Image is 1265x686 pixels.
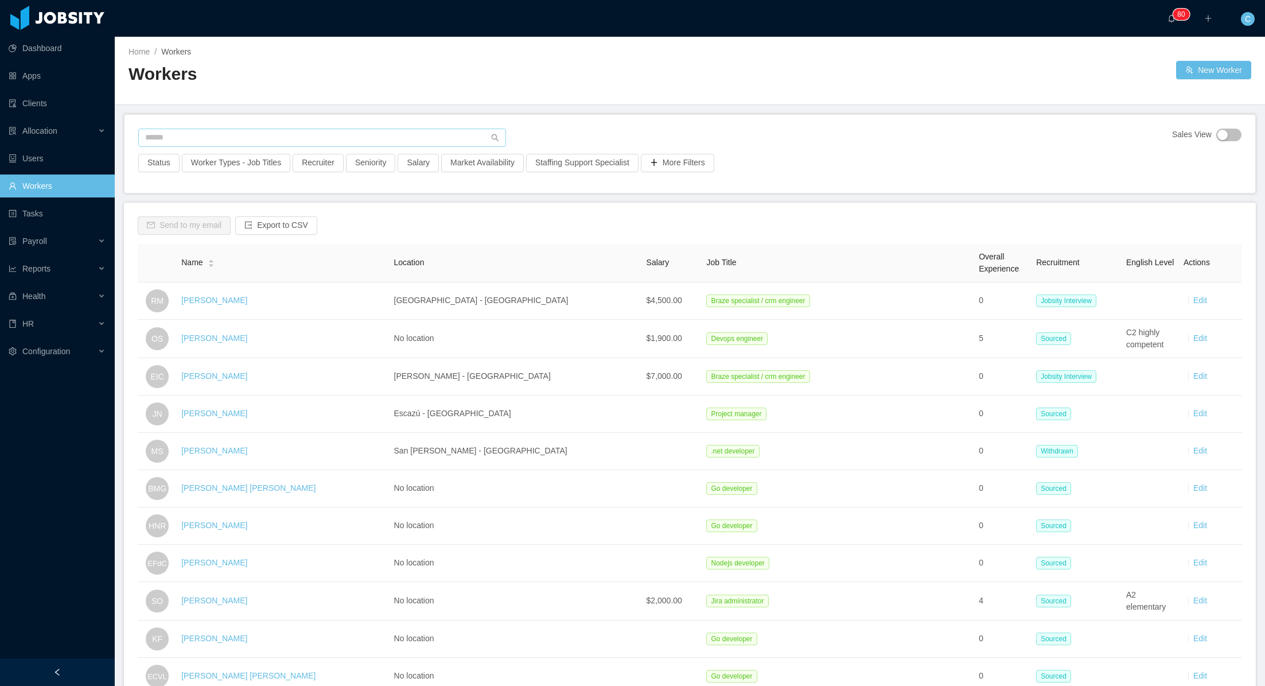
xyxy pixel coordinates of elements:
a: [PERSON_NAME] [181,334,247,343]
a: Edit [1193,446,1207,455]
td: C2 highly competent [1122,320,1179,358]
button: Staffing Support Specialist [526,154,639,172]
a: Edit [1193,296,1207,305]
i: icon: file-protect [9,237,17,245]
span: Sourced [1036,482,1071,495]
span: Go developer [706,482,757,495]
span: Name [181,257,203,269]
a: [PERSON_NAME] [181,446,247,455]
td: 0 [974,507,1032,545]
button: icon: exportExport to CSV [235,216,317,235]
span: EIC [150,365,164,388]
td: 0 [974,358,1032,396]
td: No location [390,470,642,507]
a: Edit [1193,483,1207,493]
a: Home [129,47,150,56]
span: Allocation [22,126,57,135]
a: Edit [1193,671,1207,680]
i: icon: solution [9,127,17,135]
span: C [1245,12,1251,26]
p: 8 [1177,9,1181,20]
a: Edit [1193,596,1207,605]
a: Withdrawn [1036,446,1083,455]
span: Location [394,258,425,267]
a: icon: auditClients [9,92,106,115]
span: Devops engineer [706,332,768,345]
span: Reports [22,264,50,273]
td: [GEOGRAPHIC_DATA] - [GEOGRAPHIC_DATA] [390,282,642,320]
span: Overall Experience [979,252,1019,273]
span: Sourced [1036,332,1071,345]
td: 4 [974,582,1032,621]
span: Sourced [1036,595,1071,607]
span: SO [151,590,163,613]
span: BMG [148,477,166,500]
td: No location [390,507,642,545]
span: $2,000.00 [647,596,682,605]
a: Sourced [1036,334,1076,343]
td: 0 [974,621,1032,658]
td: 0 [974,470,1032,507]
td: No location [390,582,642,621]
span: JN [153,402,162,425]
span: $1,900.00 [647,334,682,343]
i: icon: medicine-box [9,292,17,300]
a: Jobsity Interview [1036,296,1101,305]
sup: 80 [1173,9,1189,20]
button: Salary [398,154,439,172]
a: [PERSON_NAME] [181,558,247,567]
span: RM [151,289,164,312]
a: [PERSON_NAME] [PERSON_NAME] [181,483,316,493]
i: icon: line-chart [9,265,17,273]
span: Sourced [1036,633,1071,645]
span: Job Title [706,258,736,267]
i: icon: search [491,134,499,142]
td: 5 [974,320,1032,358]
a: Edit [1193,558,1207,567]
span: Jira administrator [706,595,768,607]
a: Sourced [1036,634,1076,643]
td: No location [390,320,642,358]
button: icon: usergroup-addNew Worker [1176,61,1251,79]
a: icon: appstoreApps [9,64,106,87]
td: 0 [974,396,1032,433]
button: Seniority [346,154,395,172]
a: Sourced [1036,671,1076,680]
td: No location [390,545,642,582]
span: MS [151,440,164,463]
a: Edit [1193,409,1207,418]
a: icon: robotUsers [9,147,106,170]
span: Go developer [706,520,757,532]
span: English Level [1126,258,1174,267]
a: [PERSON_NAME] [PERSON_NAME] [181,671,316,680]
a: Sourced [1036,409,1076,418]
td: [PERSON_NAME] - [GEOGRAPHIC_DATA] [390,358,642,396]
a: Edit [1193,334,1207,343]
span: Braze specialist / crm engineer [706,370,809,383]
i: icon: caret-down [208,262,214,266]
span: Configuration [22,347,70,356]
i: icon: plus [1204,14,1212,22]
span: Jobsity Interview [1036,294,1096,307]
span: Sourced [1036,408,1071,420]
span: Sourced [1036,520,1071,532]
span: HR [22,319,34,328]
span: Sourced [1036,670,1071,683]
span: OS [151,327,163,350]
button: Status [138,154,180,172]
td: 0 [974,282,1032,320]
td: San [PERSON_NAME] - [GEOGRAPHIC_DATA] [390,433,642,470]
a: Edit [1193,634,1207,643]
td: A2 elementary [1122,582,1179,621]
a: Edit [1193,371,1207,381]
a: [PERSON_NAME] [181,409,247,418]
span: Recruitment [1036,258,1079,267]
button: icon: plusMore Filters [641,154,714,172]
span: $4,500.00 [647,296,682,305]
span: Go developer [706,633,757,645]
span: Nodejs developer [706,557,769,569]
i: icon: caret-up [208,258,214,262]
td: 0 [974,433,1032,470]
a: [PERSON_NAME] [181,596,247,605]
a: [PERSON_NAME] [181,634,247,643]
